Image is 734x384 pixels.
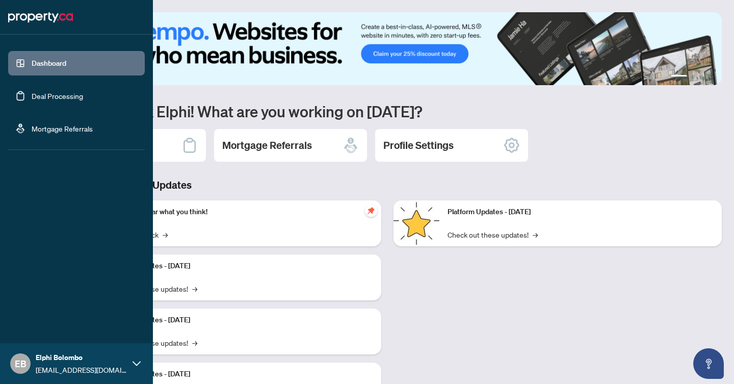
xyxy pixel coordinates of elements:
img: Platform Updates - June 23, 2025 [394,200,439,246]
p: Platform Updates - [DATE] [107,369,373,380]
p: Platform Updates - [DATE] [107,315,373,326]
span: Elphi Bolombo [36,352,127,363]
p: Platform Updates - [DATE] [448,207,714,218]
button: 2 [691,75,695,79]
h2: Profile Settings [383,138,454,152]
button: 1 [671,75,687,79]
span: [EMAIL_ADDRESS][DOMAIN_NAME] [36,364,127,375]
a: Check out these updates!→ [448,229,538,240]
span: → [192,337,197,348]
p: We want to hear what you think! [107,207,373,218]
span: EB [15,356,27,371]
button: 4 [707,75,712,79]
span: → [533,229,538,240]
img: logo [8,9,73,25]
p: Platform Updates - [DATE] [107,261,373,272]
a: Dashboard [32,59,66,68]
span: → [192,283,197,294]
span: pushpin [365,204,377,217]
button: Open asap [693,348,724,379]
button: 3 [699,75,703,79]
a: Deal Processing [32,91,83,100]
h2: Mortgage Referrals [222,138,312,152]
span: → [163,229,168,240]
a: Mortgage Referrals [32,124,93,133]
img: Slide 0 [53,12,722,85]
h1: Welcome back Elphi! What are you working on [DATE]? [53,101,722,121]
h3: Brokerage & Industry Updates [53,178,722,192]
